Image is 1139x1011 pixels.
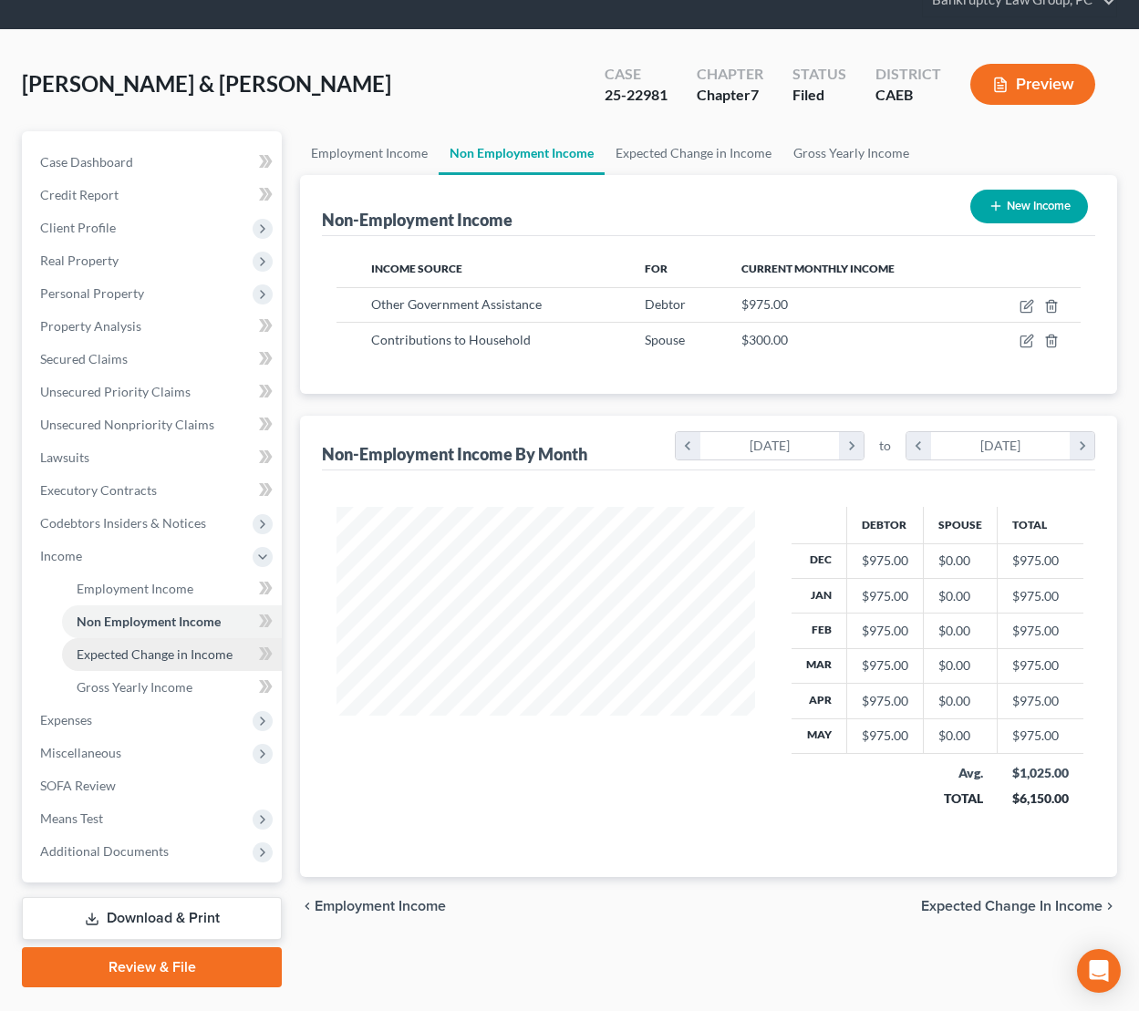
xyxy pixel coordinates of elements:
th: Spouse [924,507,998,543]
th: Feb [792,614,847,648]
span: Non Employment Income [77,614,221,629]
span: Income [40,548,82,563]
th: Mar [792,648,847,683]
a: Expected Change in Income [62,638,282,671]
i: chevron_right [1070,432,1094,459]
th: May [792,718,847,753]
span: Secured Claims [40,351,128,366]
div: 25-22981 [605,85,668,106]
span: Lawsuits [40,449,89,465]
span: Property Analysis [40,318,141,334]
span: Codebtors Insiders & Notices [40,515,206,531]
div: $975.00 [862,587,908,605]
span: Income Source [371,262,462,275]
span: $300.00 [741,332,788,347]
span: Additional Documents [40,843,169,859]
i: chevron_left [676,432,700,459]
span: Expected Change in Income [77,646,233,662]
a: Unsecured Nonpriority Claims [26,408,282,441]
div: [DATE] [700,432,840,459]
span: Real Property [40,253,119,268]
div: [DATE] [931,432,1071,459]
span: Gross Yearly Income [77,679,192,695]
a: Secured Claims [26,343,282,376]
span: Current Monthly Income [741,262,895,275]
div: CAEB [875,85,941,106]
button: Preview [970,64,1095,105]
span: Spouse [645,332,685,347]
div: Open Intercom Messenger [1077,949,1121,993]
button: Expected Change in Income chevron_right [921,899,1117,913]
div: $0.00 [938,552,982,570]
div: $975.00 [862,656,908,675]
span: Expenses [40,712,92,727]
div: $0.00 [938,656,982,675]
div: Chapter [697,64,763,85]
span: Expected Change in Income [921,899,1103,913]
div: Case [605,64,668,85]
i: chevron_left [300,899,315,913]
span: Other Government Assistance [371,296,542,312]
div: $975.00 [862,622,908,640]
button: New Income [970,190,1088,223]
a: Gross Yearly Income [782,131,920,175]
a: Employment Income [300,131,439,175]
span: Miscellaneous [40,745,121,760]
a: Expected Change in Income [605,131,782,175]
div: District [875,64,941,85]
td: $975.00 [998,648,1083,683]
div: $6,150.00 [1012,789,1069,808]
span: Means Test [40,810,103,826]
span: Case Dashboard [40,154,133,170]
div: $0.00 [938,727,982,745]
button: chevron_left Employment Income [300,899,446,913]
td: $975.00 [998,614,1083,648]
div: Avg. [938,764,983,782]
td: $975.00 [998,684,1083,718]
a: Non Employment Income [439,131,605,175]
span: Personal Property [40,285,144,301]
a: Lawsuits [26,441,282,474]
span: Employment Income [315,899,446,913]
a: Review & File [22,947,282,987]
div: Non-Employment Income [322,209,513,231]
a: Download & Print [22,897,282,940]
td: $975.00 [998,578,1083,613]
a: Unsecured Priority Claims [26,376,282,408]
th: Apr [792,684,847,718]
th: Jan [792,578,847,613]
span: Unsecured Nonpriority Claims [40,417,214,432]
div: $975.00 [862,727,908,745]
a: Executory Contracts [26,474,282,507]
span: Debtor [645,296,686,312]
a: Employment Income [62,573,282,605]
a: SOFA Review [26,769,282,802]
i: chevron_right [839,432,864,459]
span: Contributions to Household [371,332,531,347]
span: $975.00 [741,296,788,312]
span: Credit Report [40,187,119,202]
div: Non-Employment Income By Month [322,443,587,465]
th: Dec [792,543,847,578]
a: Gross Yearly Income [62,671,282,704]
div: TOTAL [938,789,983,808]
span: [PERSON_NAME] & [PERSON_NAME] [22,70,391,97]
div: $975.00 [862,692,908,710]
a: Case Dashboard [26,146,282,179]
span: 7 [751,86,759,103]
a: Non Employment Income [62,605,282,638]
th: Debtor [847,507,924,543]
span: Client Profile [40,220,116,235]
a: Credit Report [26,179,282,211]
td: $975.00 [998,718,1083,753]
span: Unsecured Priority Claims [40,384,191,399]
div: $0.00 [938,692,982,710]
div: Chapter [697,85,763,106]
th: Total [998,507,1083,543]
a: Property Analysis [26,310,282,343]
span: Executory Contracts [40,482,157,498]
span: SOFA Review [40,778,116,793]
div: $1,025.00 [1012,764,1069,782]
i: chevron_right [1103,899,1117,913]
div: $975.00 [862,552,908,570]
